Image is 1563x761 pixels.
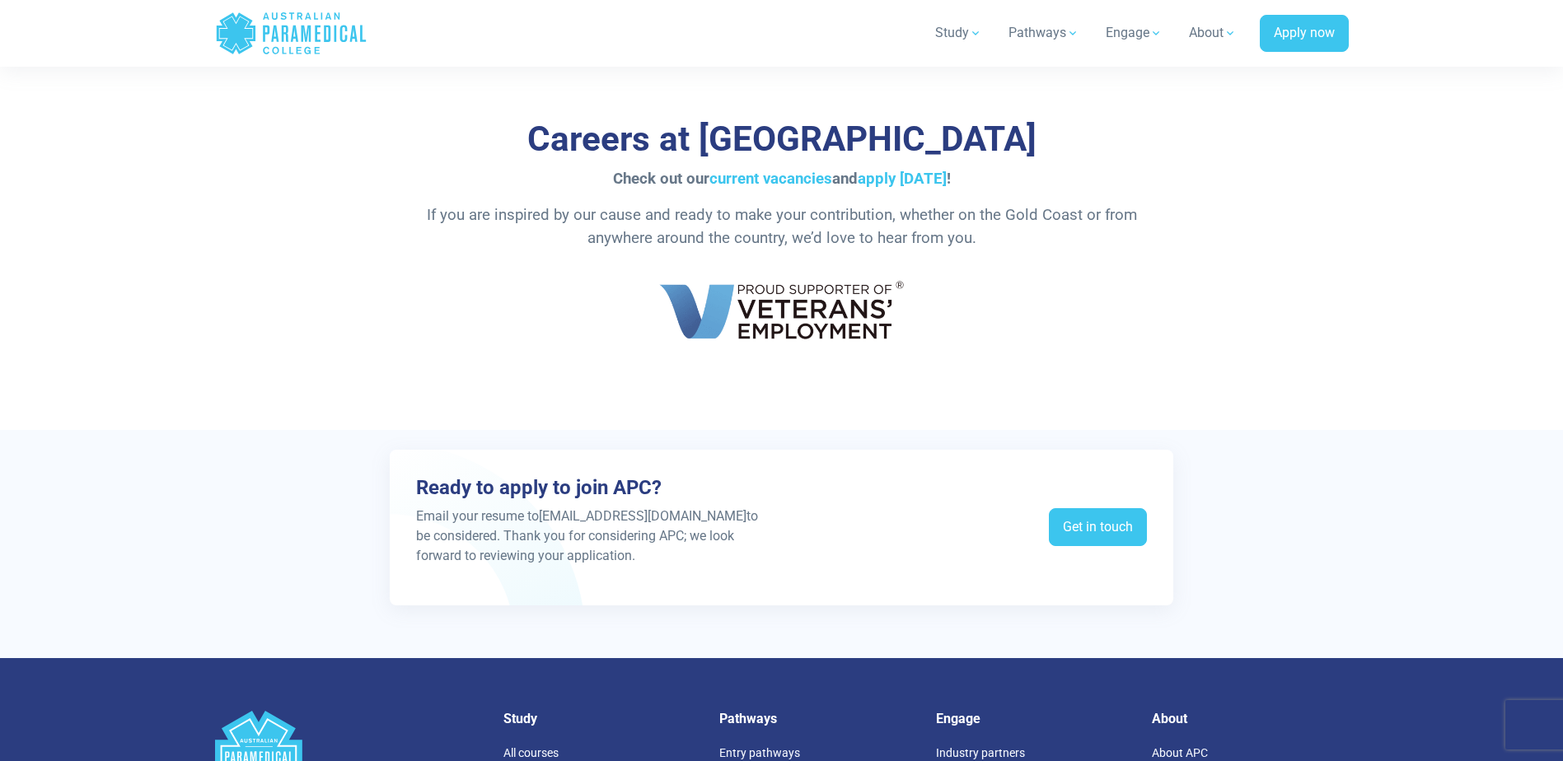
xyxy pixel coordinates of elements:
[215,7,367,60] a: Australian Paramedical College
[719,711,916,726] h5: Pathways
[709,170,832,188] a: current vacancies
[427,206,1137,247] span: If you are inspired by our cause and ready to make your contribution, whether on the Gold Coast o...
[858,170,947,188] a: apply [DATE]
[1152,711,1349,726] h5: About
[1260,15,1349,53] a: Apply now
[300,119,1264,161] h3: Careers at [GEOGRAPHIC_DATA]
[1179,10,1247,56] a: About
[936,711,1133,726] h5: Engage
[416,476,771,500] h3: Ready to apply to join APC?
[503,746,559,759] a: All courses
[613,170,951,188] span: Check out our and !
[416,507,771,566] p: Email your resume to [EMAIL_ADDRESS][DOMAIN_NAME] to be considered. Thank you for considering APC...
[925,10,992,56] a: Study
[936,746,1025,759] a: Industry partners
[999,10,1089,56] a: Pathways
[503,711,700,726] h5: Study
[1152,746,1208,759] a: About APC
[1096,10,1172,56] a: Engage
[641,263,922,357] img: Proud Supporters of Veterans' Employment Australian Paramedical College
[1049,508,1147,546] a: Get in touch
[719,746,800,759] a: Entry pathways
